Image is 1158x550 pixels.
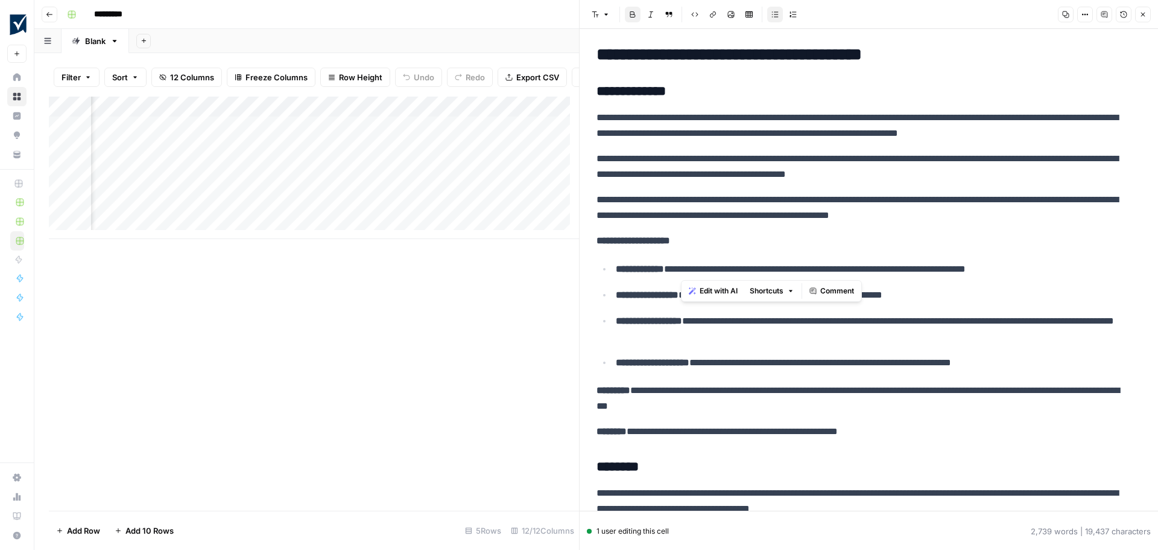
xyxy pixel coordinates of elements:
[395,68,442,87] button: Undo
[170,71,214,83] span: 12 Columns
[7,10,27,40] button: Workspace: Smartsheet
[7,487,27,507] a: Usage
[62,71,81,83] span: Filter
[7,126,27,145] a: Opportunities
[339,71,382,83] span: Row Height
[125,525,174,537] span: Add 10 Rows
[805,283,859,299] button: Comment
[460,521,506,540] div: 5 Rows
[684,283,742,299] button: Edit with AI
[7,145,27,164] a: Your Data
[516,71,559,83] span: Export CSV
[414,71,434,83] span: Undo
[587,526,669,537] div: 1 user editing this cell
[700,286,738,296] span: Edit with AI
[7,14,29,36] img: Smartsheet Logo
[745,283,799,299] button: Shortcuts
[7,468,27,487] a: Settings
[320,68,390,87] button: Row Height
[227,68,315,87] button: Freeze Columns
[7,68,27,87] a: Home
[820,286,854,296] span: Comment
[245,71,308,83] span: Freeze Columns
[7,106,27,126] a: Insights
[750,286,783,296] span: Shortcuts
[1031,525,1151,537] div: 2,739 words | 19,437 characters
[7,507,27,526] a: Learning Hub
[447,68,493,87] button: Redo
[112,71,128,83] span: Sort
[7,526,27,545] button: Help + Support
[7,87,27,106] a: Browse
[151,68,222,87] button: 12 Columns
[62,29,129,53] a: Blank
[49,521,107,540] button: Add Row
[107,521,181,540] button: Add 10 Rows
[67,525,100,537] span: Add Row
[506,521,579,540] div: 12/12 Columns
[54,68,100,87] button: Filter
[85,35,106,47] div: Blank
[466,71,485,83] span: Redo
[104,68,147,87] button: Sort
[498,68,567,87] button: Export CSV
